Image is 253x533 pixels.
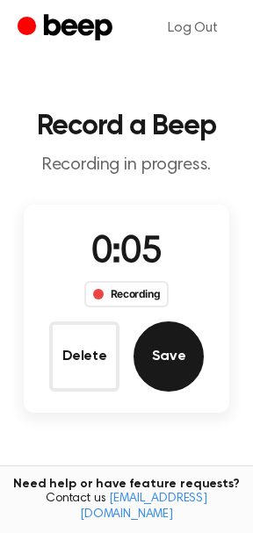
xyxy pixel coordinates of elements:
[84,281,170,307] div: Recording
[11,492,242,522] span: Contact us
[150,7,235,49] a: Log Out
[14,112,239,140] h1: Record a Beep
[91,234,162,271] span: 0:05
[18,11,117,46] a: Beep
[134,321,204,392] button: Save Audio Record
[49,321,119,392] button: Delete Audio Record
[14,155,239,176] p: Recording in progress.
[80,493,207,521] a: [EMAIL_ADDRESS][DOMAIN_NAME]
